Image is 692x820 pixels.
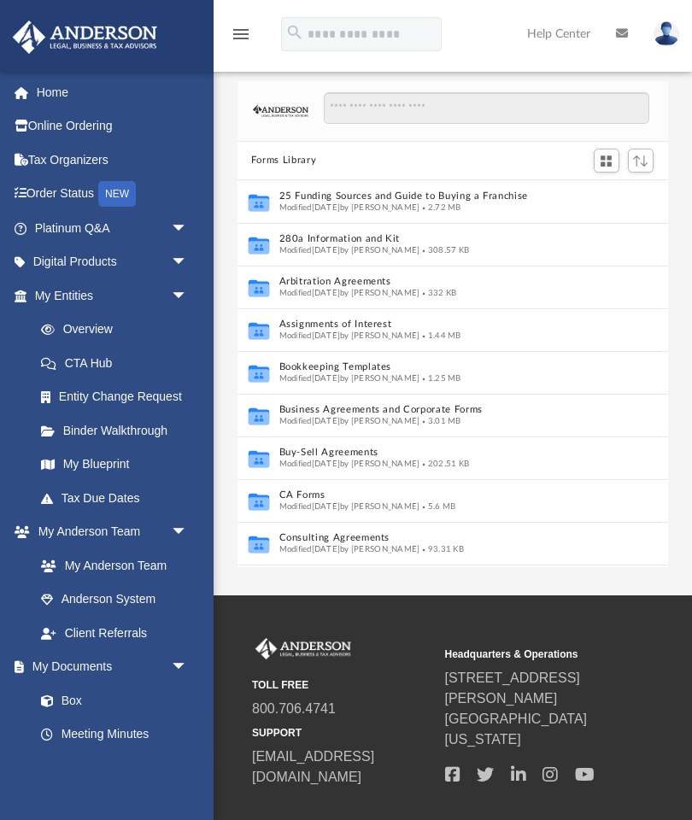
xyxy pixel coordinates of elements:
[24,448,205,482] a: My Blueprint
[279,276,604,287] button: Arbitration Agreements
[324,92,650,125] input: Search files and folders
[12,177,214,212] a: Order StatusNEW
[279,373,420,382] span: Modified [DATE] by [PERSON_NAME]
[171,278,205,313] span: arrow_drop_down
[24,481,214,515] a: Tax Due Dates
[279,416,420,425] span: Modified [DATE] by [PERSON_NAME]
[419,416,460,425] span: 3.01 MB
[419,373,460,382] span: 1.25 MB
[445,647,626,662] small: Headquarters & Operations
[8,20,162,54] img: Anderson Advisors Platinum Portal
[419,459,469,467] span: 202.51 KB
[285,23,304,42] i: search
[251,153,316,168] button: Forms Library
[279,404,604,415] button: Business Agreements and Corporate Forms
[279,245,420,254] span: Modified [DATE] by [PERSON_NAME]
[279,331,420,339] span: Modified [DATE] by [PERSON_NAME]
[171,211,205,246] span: arrow_drop_down
[24,380,214,414] a: Entity Change Request
[24,313,214,347] a: Overview
[445,712,588,747] a: [GEOGRAPHIC_DATA][US_STATE]
[419,288,456,296] span: 332 KB
[279,190,604,202] button: 25 Funding Sources and Guide to Buying a Franchise
[419,202,460,211] span: 2.72 MB
[24,346,214,380] a: CTA Hub
[279,459,420,467] span: Modified [DATE] by [PERSON_NAME]
[12,75,214,109] a: Home
[279,501,420,510] span: Modified [DATE] by [PERSON_NAME]
[279,544,420,553] span: Modified [DATE] by [PERSON_NAME]
[12,245,214,279] a: Digital Productsarrow_drop_down
[24,751,196,785] a: Forms Library
[12,109,214,143] a: Online Ordering
[252,638,355,660] img: Anderson Advisors Platinum Portal
[98,181,136,207] div: NEW
[24,616,205,650] a: Client Referrals
[171,650,205,685] span: arrow_drop_down
[279,361,604,372] button: Bookkeeping Templates
[12,515,205,549] a: My Anderson Teamarrow_drop_down
[252,725,433,741] small: SUPPORT
[279,202,420,211] span: Modified [DATE] by [PERSON_NAME]
[24,583,205,617] a: Anderson System
[628,149,654,172] button: Sort
[171,515,205,550] span: arrow_drop_down
[419,501,455,510] span: 5.6 MB
[445,671,580,706] a: [STREET_ADDRESS][PERSON_NAME]
[231,24,251,44] i: menu
[279,447,604,458] button: Buy-Sell Agreements
[231,32,251,44] a: menu
[419,245,469,254] span: 308.57 KB
[252,701,336,716] a: 800.706.4741
[252,677,433,693] small: TOLL FREE
[594,149,619,173] button: Switch to Grid View
[279,233,604,244] button: 280a Information and Kit
[419,331,460,339] span: 1.44 MB
[24,548,196,583] a: My Anderson Team
[238,180,668,569] div: grid
[252,749,374,784] a: [EMAIL_ADDRESS][DOMAIN_NAME]
[171,245,205,280] span: arrow_drop_down
[24,413,214,448] a: Binder Walkthrough
[279,532,604,543] button: Consulting Agreements
[279,489,604,501] button: CA Forms
[12,650,205,684] a: My Documentsarrow_drop_down
[279,288,420,296] span: Modified [DATE] by [PERSON_NAME]
[654,21,679,46] img: User Pic
[12,278,214,313] a: My Entitiesarrow_drop_down
[12,211,214,245] a: Platinum Q&Aarrow_drop_down
[24,683,196,717] a: Box
[24,717,205,752] a: Meeting Minutes
[12,143,214,177] a: Tax Organizers
[279,319,604,330] button: Assignments of Interest
[419,544,464,553] span: 93.31 KB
